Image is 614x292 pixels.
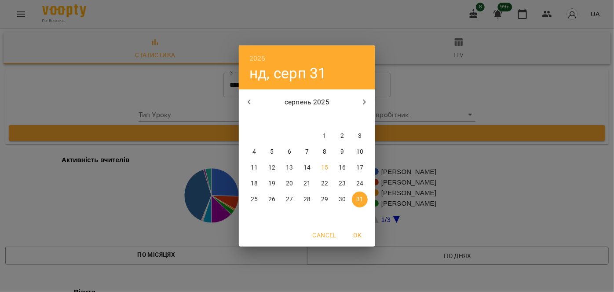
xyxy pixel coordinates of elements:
p: серпень 2025 [260,97,355,107]
p: 21 [303,179,311,188]
button: 21 [299,176,315,192]
p: 7 [305,148,309,156]
button: 17 [352,160,368,176]
p: 6 [288,148,291,156]
p: 8 [323,148,326,156]
button: 5 [264,144,280,160]
p: 29 [321,195,328,204]
button: 16 [334,160,350,176]
p: 3 [358,132,362,140]
span: сб [334,115,350,124]
p: 5 [270,148,274,156]
button: 7 [299,144,315,160]
button: 31 [352,192,368,207]
span: пт [317,115,333,124]
p: 18 [251,179,258,188]
span: ср [281,115,297,124]
button: 18 [246,176,262,192]
p: 19 [268,179,275,188]
span: вт [264,115,280,124]
button: 19 [264,176,280,192]
button: 29 [317,192,333,207]
button: 25 [246,192,262,207]
button: 28 [299,192,315,207]
p: 27 [286,195,293,204]
button: 15 [317,160,333,176]
p: 14 [303,163,311,172]
button: 26 [264,192,280,207]
button: 24 [352,176,368,192]
p: 13 [286,163,293,172]
p: 11 [251,163,258,172]
button: 12 [264,160,280,176]
p: 10 [356,148,363,156]
p: 4 [252,148,256,156]
button: 2 [334,128,350,144]
p: 15 [321,163,328,172]
p: 24 [356,179,363,188]
p: 12 [268,163,275,172]
button: OK [344,227,372,243]
p: 9 [340,148,344,156]
button: 11 [246,160,262,176]
button: 20 [281,176,297,192]
button: 4 [246,144,262,160]
p: 23 [339,179,346,188]
button: нд, серп 31 [249,64,327,82]
button: 14 [299,160,315,176]
span: чт [299,115,315,124]
p: 16 [339,163,346,172]
p: 25 [251,195,258,204]
p: 2 [340,132,344,140]
button: 27 [281,192,297,207]
p: 17 [356,163,363,172]
p: 20 [286,179,293,188]
span: OK [347,230,368,240]
button: 3 [352,128,368,144]
button: 6 [281,144,297,160]
button: 30 [334,192,350,207]
button: 2025 [249,52,266,65]
p: 30 [339,195,346,204]
p: 1 [323,132,326,140]
p: 26 [268,195,275,204]
span: нд [352,115,368,124]
button: 10 [352,144,368,160]
span: пн [246,115,262,124]
button: 9 [334,144,350,160]
button: 23 [334,176,350,192]
p: 31 [356,195,363,204]
button: Cancel [309,227,340,243]
p: 28 [303,195,311,204]
p: 22 [321,179,328,188]
span: Cancel [313,230,336,240]
button: 13 [281,160,297,176]
button: 8 [317,144,333,160]
button: 1 [317,128,333,144]
button: 22 [317,176,333,192]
